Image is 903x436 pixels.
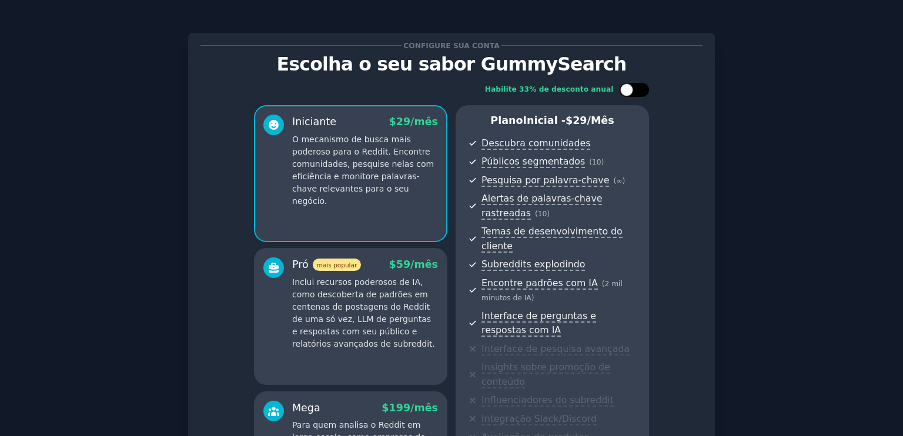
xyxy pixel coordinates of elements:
font: Insights sobre promoção de conteúdo [481,361,610,387]
font: Descubra comunidades [481,137,590,149]
font: Temas de desenvolvimento do cliente [481,226,623,251]
font: Pró [292,259,309,270]
font: ( [613,177,616,185]
font: Influenciadores do subreddit [481,394,614,405]
font: 10 [592,158,601,166]
font: Alertas de palavras-chave rastreadas [481,193,602,219]
font: Encontre padrões com IA [481,277,598,289]
font: $ [566,115,573,126]
font: ∞ [616,177,622,185]
font: Iniciante [292,116,336,128]
font: ) [601,158,604,166]
font: Configure sua conta [403,42,499,50]
font: Escolha o seu sabor GummySearch [277,53,627,75]
font: ) [531,294,534,302]
font: $ [389,116,396,128]
font: ) [622,177,625,185]
font: 10 [538,210,547,218]
font: $ [382,402,389,414]
font: 2 mil minutos de IA [481,280,623,303]
font: ( [535,210,538,218]
font: Inclui recursos poderosos de IA, como descoberta de padrões em centenas de postagens do Reddit de... [292,277,435,348]
font: 29 [396,116,410,128]
font: Interface de perguntas e respostas com IA [481,310,596,336]
font: Mega [292,402,320,414]
font: Integração Slack/Discord [481,413,597,424]
font: ) [547,210,550,218]
font: Pesquisa por palavra-chave [481,175,609,186]
font: /mês [410,259,438,270]
font: $ [389,259,396,270]
font: Habilite 33% de desconto anual [485,85,614,93]
font: Inicial - [523,115,566,126]
font: /mês [587,115,614,126]
font: Interface de pesquisa avançada [481,343,630,354]
font: Plano [490,115,523,126]
font: Subreddits explodindo [481,259,585,270]
font: 199 [389,402,411,414]
font: 29 [573,115,587,126]
font: /mês [410,402,438,414]
font: ( [602,280,605,288]
font: Públicos segmentados [481,156,585,167]
font: mais popular [317,261,357,269]
font: /mês [410,116,438,128]
font: O mecanismo de busca mais poderoso para o Reddit. Encontre comunidades, pesquise nelas com eficiê... [292,135,434,206]
font: 59 [396,259,410,270]
font: ( [589,158,592,166]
